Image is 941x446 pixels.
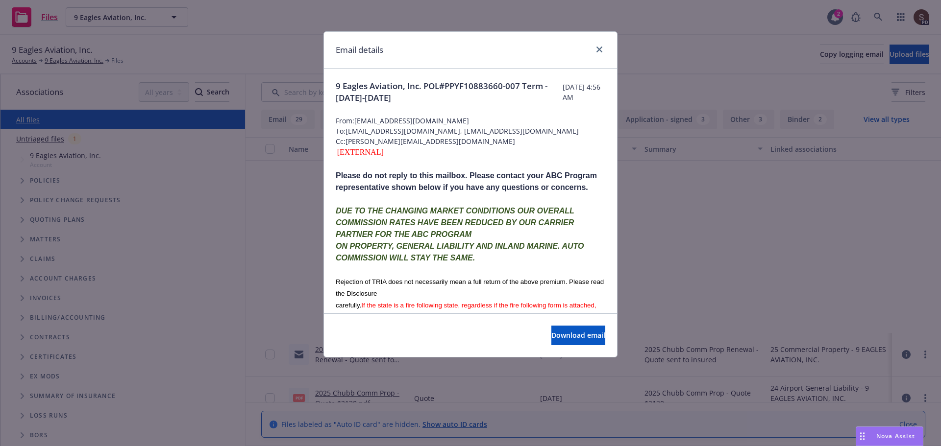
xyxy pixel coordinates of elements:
[551,330,605,340] span: Download email
[551,326,605,345] button: Download email
[876,432,915,440] span: Nova Assist
[336,207,574,238] span: DUE TO THE CHANGING MARKET CONDITIONS OUR OVERALL COMMISSION RATES HAVE BEEN REDUCED BY OUR CARRI...
[856,426,923,446] button: Nova Assist
[594,44,605,55] a: close
[563,82,605,102] span: [DATE] 4:56 AM
[336,136,605,146] span: Cc: [PERSON_NAME][EMAIL_ADDRESS][DOMAIN_NAME]
[336,302,361,309] span: carefully.
[336,146,605,158] div: [EXTERNAL]
[336,171,597,191] span: Please do not reply to this mailbox. Please contact your ABC Program representative shown below i...
[336,116,605,126] span: From: [EMAIL_ADDRESS][DOMAIN_NAME]
[336,80,563,104] span: 9 Eagles Aviation, Inc. POL#PPYF10883660-007 Term - [DATE]-[DATE]
[336,126,605,136] span: To: [EMAIL_ADDRESS][DOMAIN_NAME], [EMAIL_ADDRESS][DOMAIN_NAME]
[336,302,596,321] span: If the state is a fire following state, regardless if the fire following form is attached, the pr...
[336,242,584,262] span: ON PROPERTY, GENERAL LIABILITY AND INLAND MARINE. AUTO COMMISSION WILL STAY THE SAME.
[336,44,383,56] h1: Email details
[336,278,604,297] span: Rejection of TRIA does not necessarily mean a full return of the above premium. Please read the D...
[856,427,868,446] div: Drag to move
